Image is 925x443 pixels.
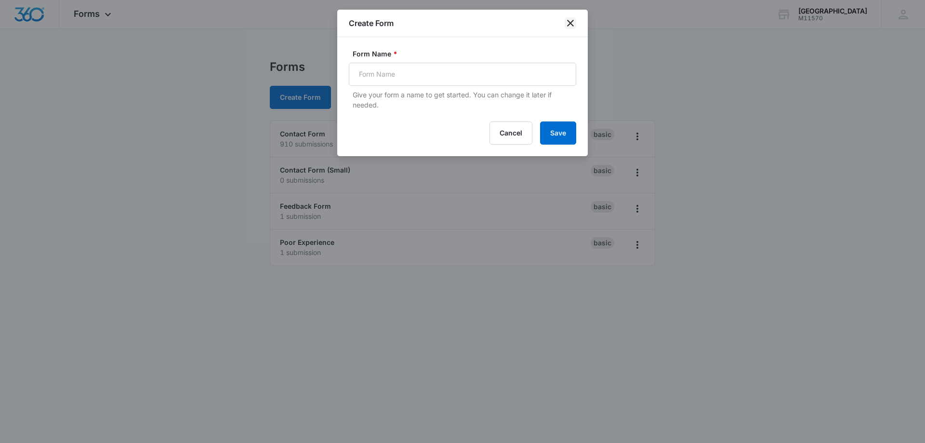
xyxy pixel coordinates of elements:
[353,90,576,110] p: Give your form a name to get started. You can change it later if needed.
[353,49,580,59] label: Form Name
[565,17,576,29] button: close
[489,121,532,145] button: Cancel
[349,63,576,86] input: Form Name
[540,121,576,145] button: Save
[349,17,394,29] h1: Create Form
